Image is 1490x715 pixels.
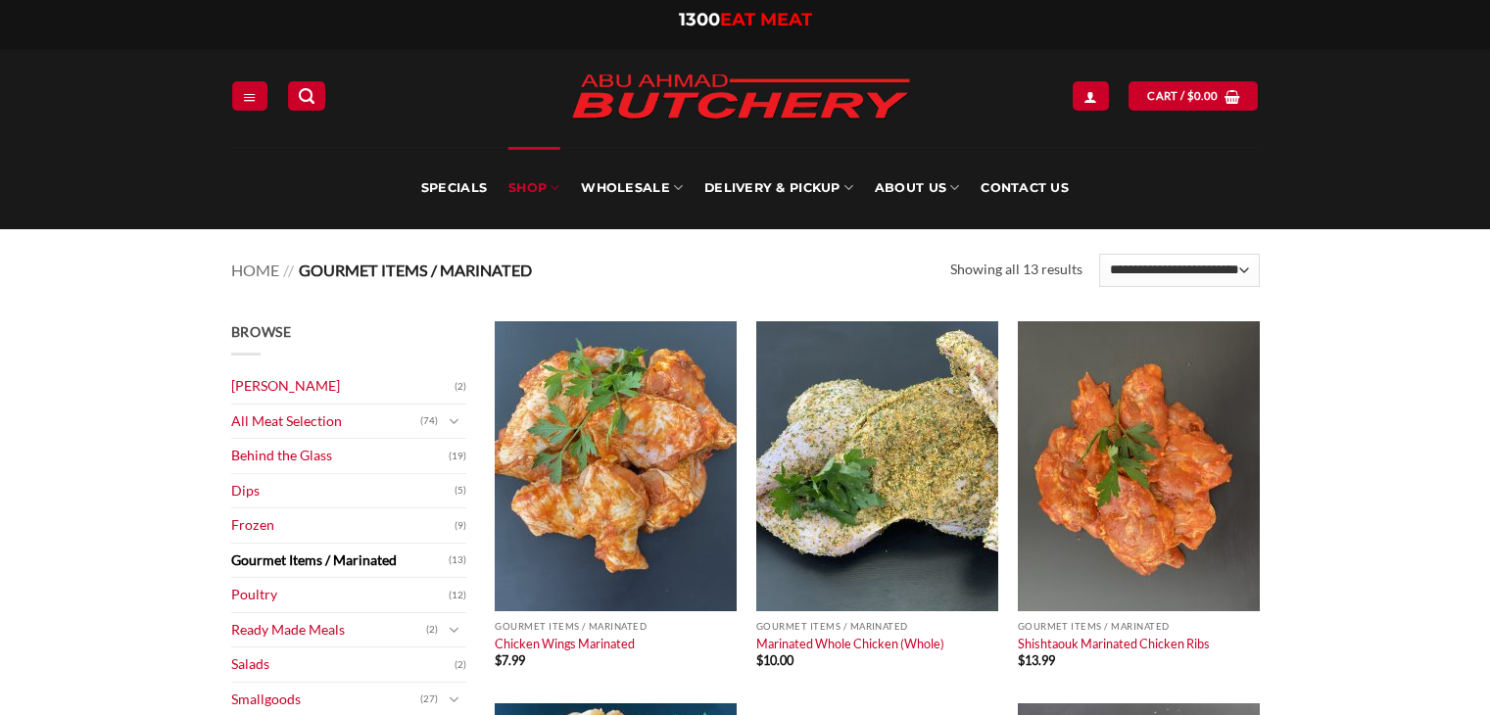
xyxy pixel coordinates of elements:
span: $ [495,652,502,668]
span: $ [756,652,763,668]
a: Login [1073,81,1108,110]
a: 1300EAT MEAT [679,9,812,30]
bdi: 0.00 [1187,89,1219,102]
span: 1300 [679,9,720,30]
img: Chicken-Wings-Marinated [495,321,737,611]
span: (2) [455,372,466,402]
a: Shishtaouk Marinated Chicken Ribs [1018,636,1210,651]
a: SHOP [508,147,559,229]
span: Browse [231,323,292,340]
span: Cart / [1147,87,1218,105]
button: Toggle [443,410,466,432]
button: Toggle [443,689,466,710]
bdi: 10.00 [756,652,793,668]
img: Shishtaouk Marinated Chicken Ribs [1018,321,1260,611]
span: (2) [455,650,466,680]
span: EAT MEAT [720,9,812,30]
bdi: 13.99 [1018,652,1055,668]
img: Marinated-Whole-Chicken [756,321,998,611]
a: Marinated Whole Chicken (Whole) [756,636,944,651]
span: (13) [449,546,466,575]
span: // [283,261,294,279]
span: $ [1018,652,1025,668]
button: Toggle [443,619,466,641]
a: Poultry [231,578,449,612]
a: [PERSON_NAME] [231,369,455,404]
a: All Meat Selection [231,405,420,439]
span: (27) [420,685,438,714]
a: Contact Us [981,147,1069,229]
a: Home [231,261,279,279]
span: $ [1187,87,1194,105]
p: Gourmet Items / Marinated [1018,621,1260,632]
a: Gourmet Items / Marinated [231,544,449,578]
a: Frozen [231,508,455,543]
p: Gourmet Items / Marinated [495,621,737,632]
span: (74) [420,406,438,436]
bdi: 7.99 [495,652,525,668]
a: Chicken Wings Marinated [495,636,635,651]
span: (12) [449,581,466,610]
img: Abu Ahmad Butchery [554,61,927,135]
a: About Us [875,147,959,229]
a: Ready Made Meals [231,613,426,647]
a: Specials [421,147,487,229]
a: Dips [231,474,455,508]
a: Behind the Glass [231,439,449,473]
span: Gourmet Items / Marinated [299,261,532,279]
p: Gourmet Items / Marinated [756,621,998,632]
select: Shop order [1099,254,1259,287]
span: (5) [455,476,466,505]
span: (19) [449,442,466,471]
a: Search [288,81,325,110]
a: View cart [1129,81,1258,110]
a: Delivery & Pickup [704,147,853,229]
a: Menu [232,81,267,110]
a: Salads [231,647,455,682]
a: Wholesale [581,147,683,229]
p: Showing all 13 results [950,259,1082,281]
span: (2) [426,615,438,644]
span: (9) [455,511,466,541]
